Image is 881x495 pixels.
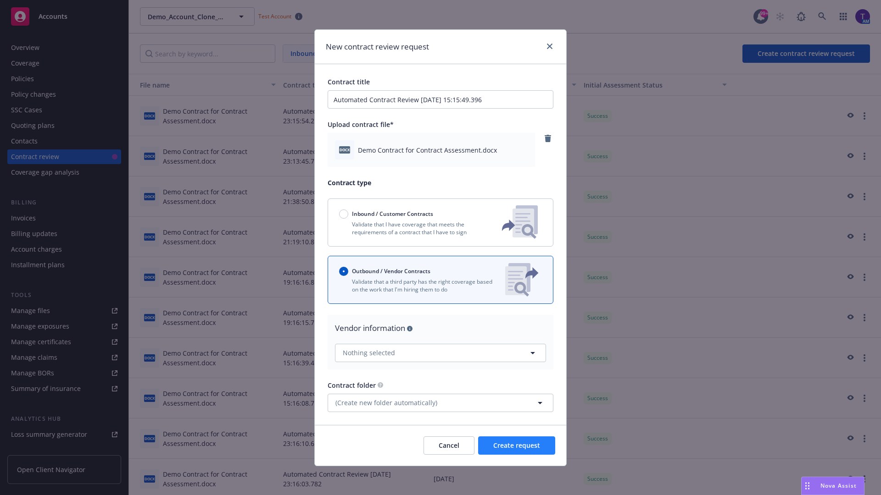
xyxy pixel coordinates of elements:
span: Outbound / Vendor Contracts [352,267,430,275]
p: Contract type [328,178,553,187]
button: (Create new folder automatically) [328,394,553,412]
button: Nova Assist [801,477,864,495]
button: Cancel [424,436,474,455]
input: Outbound / Vendor Contracts [339,267,348,276]
span: docx [339,146,350,153]
span: Demo Contract for Contract Assessment.docx [358,145,497,155]
button: Inbound / Customer ContractsValidate that I have coverage that meets the requirements of a contra... [328,198,553,247]
span: (Create new folder automatically) [335,398,437,407]
a: close [544,41,555,52]
p: Validate that I have coverage that meets the requirements of a contract that I have to sign [339,220,487,236]
button: Nothing selected [335,344,546,362]
span: Contract folder [328,381,376,390]
div: Vendor information [335,322,546,334]
input: Inbound / Customer Contracts [339,209,348,219]
span: Create request [493,441,540,450]
a: remove [542,133,553,144]
span: Inbound / Customer Contracts [352,210,433,218]
span: Nothing selected [343,348,395,357]
input: Enter a title for this contract [328,90,553,109]
button: Create request [478,436,555,455]
div: Drag to move [802,477,813,495]
h1: New contract review request [326,41,429,53]
button: Outbound / Vendor ContractsValidate that a third party has the right coverage based on the work t... [328,256,553,304]
p: Validate that a third party has the right coverage based on the work that I'm hiring them to do [339,278,498,293]
span: Contract title [328,77,370,86]
span: Upload contract file* [328,120,394,129]
span: Cancel [439,441,459,450]
span: Nova Assist [820,482,857,489]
